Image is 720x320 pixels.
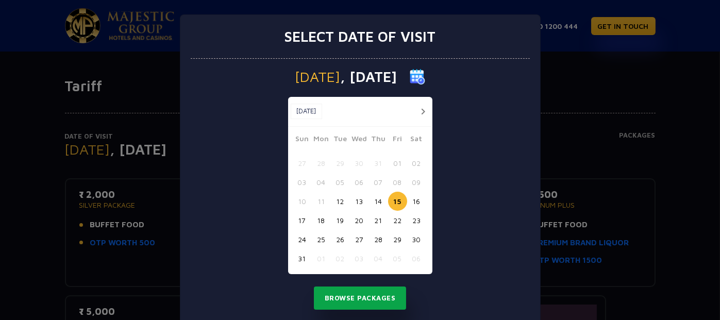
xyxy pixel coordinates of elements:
button: 02 [331,249,350,268]
span: Wed [350,133,369,147]
button: 09 [407,173,426,192]
button: 31 [293,249,312,268]
button: 05 [388,249,407,268]
button: 05 [331,173,350,192]
button: 30 [350,154,369,173]
button: 11 [312,192,331,211]
button: 23 [407,211,426,230]
button: 19 [331,211,350,230]
button: 03 [293,173,312,192]
img: calender icon [410,69,425,85]
button: 10 [293,192,312,211]
button: 26 [331,230,350,249]
span: [DATE] [295,70,341,84]
span: Fri [388,133,407,147]
h3: Select date of visit [284,28,436,45]
button: 30 [407,230,426,249]
button: 29 [388,230,407,249]
button: 12 [331,192,350,211]
button: 16 [407,192,426,211]
button: 08 [388,173,407,192]
span: Tue [331,133,350,147]
button: 07 [369,173,388,192]
button: 01 [312,249,331,268]
span: Mon [312,133,331,147]
button: 15 [388,192,407,211]
span: Sat [407,133,426,147]
span: Thu [369,133,388,147]
button: 06 [350,173,369,192]
button: 28 [312,154,331,173]
button: 14 [369,192,388,211]
button: 13 [350,192,369,211]
button: 28 [369,230,388,249]
button: [DATE] [291,104,322,119]
button: 22 [388,211,407,230]
button: 27 [350,230,369,249]
button: 29 [331,154,350,173]
button: 03 [350,249,369,268]
button: 20 [350,211,369,230]
button: 04 [312,173,331,192]
button: 27 [293,154,312,173]
button: 31 [369,154,388,173]
button: 25 [312,230,331,249]
button: 24 [293,230,312,249]
button: 02 [407,154,426,173]
button: 17 [293,211,312,230]
button: 21 [369,211,388,230]
span: , [DATE] [341,70,397,84]
button: 18 [312,211,331,230]
button: Browse Packages [314,287,407,310]
span: Sun [293,133,312,147]
button: 01 [388,154,407,173]
button: 06 [407,249,426,268]
button: 04 [369,249,388,268]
